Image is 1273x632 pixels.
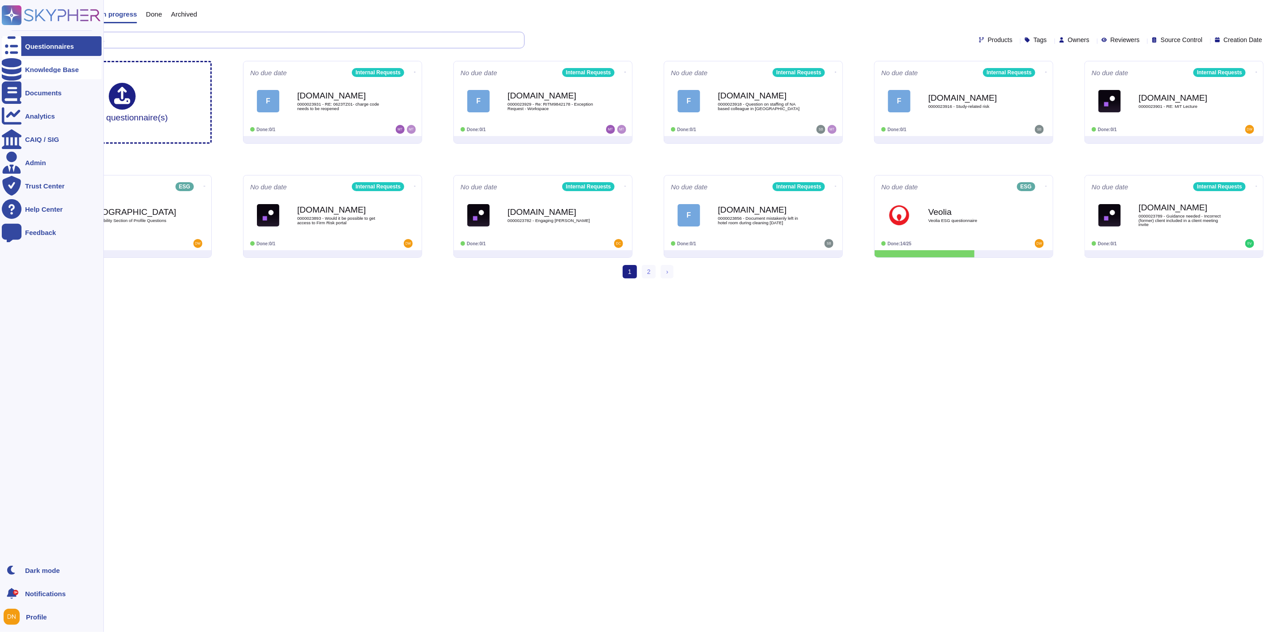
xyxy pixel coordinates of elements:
[1139,94,1228,102] b: [DOMAIN_NAME]
[175,182,194,191] div: ESG
[250,184,287,190] span: No due date
[1035,239,1044,248] img: user
[828,125,837,134] img: user
[881,69,918,76] span: No due date
[396,125,405,134] img: user
[467,90,490,112] div: F
[25,66,79,73] div: Knowledge Base
[773,182,825,191] div: Internal Requests
[1098,90,1121,112] img: Logo
[666,268,668,275] span: ›
[1017,182,1035,191] div: ESG
[678,90,700,112] div: F
[87,208,176,216] b: [GEOGRAPHIC_DATA]
[25,229,56,236] div: Feedback
[928,218,1018,223] span: Veolia ESG questionnaire
[25,206,63,213] div: Help Center
[87,218,176,223] span: Sustainability Section of Profile Questions
[2,83,102,102] a: Documents
[824,239,833,248] img: user
[25,43,74,50] div: Questionnaires
[2,60,102,79] a: Knowledge Base
[1092,69,1128,76] span: No due date
[146,11,162,17] span: Done
[171,11,197,17] span: Archived
[677,127,696,132] span: Done: 0/1
[718,205,807,214] b: [DOMAIN_NAME]
[642,265,656,278] a: 2
[1068,37,1089,43] span: Owners
[256,241,275,246] span: Done: 0/1
[928,208,1018,216] b: Veolia
[467,204,490,226] img: Logo
[816,125,825,134] img: user
[606,125,615,134] img: user
[623,265,637,278] span: 1
[562,68,615,77] div: Internal Requests
[928,104,1018,109] span: 0000023916 - Study-related risk
[617,125,626,134] img: user
[888,127,906,132] span: Done: 0/1
[508,91,597,100] b: [DOMAIN_NAME]
[297,205,387,214] b: [DOMAIN_NAME]
[461,184,497,190] span: No due date
[2,607,26,627] button: user
[25,567,60,574] div: Dark mode
[983,68,1035,77] div: Internal Requests
[256,127,275,132] span: Done: 0/1
[25,590,66,597] span: Notifications
[2,222,102,242] a: Feedback
[1139,104,1228,109] span: 0000023901 - RE: MIT Lecture
[297,216,387,225] span: 0000023893 - Would it be possible to get access to Firm Risk portal
[26,614,47,620] span: Profile
[1245,125,1254,134] img: user
[508,102,597,111] span: 0000023929 - Re: RITM9842178 - Exception Request - Workspace
[467,241,486,246] span: Done: 0/1
[404,239,413,248] img: user
[352,182,404,191] div: Internal Requests
[2,36,102,56] a: Questionnaires
[2,129,102,149] a: CAIQ / SIG
[508,208,597,216] b: [DOMAIN_NAME]
[671,184,708,190] span: No due date
[2,106,102,126] a: Analytics
[1111,37,1140,43] span: Reviewers
[614,239,623,248] img: user
[1245,239,1254,248] img: user
[257,90,279,112] div: F
[352,68,404,77] div: Internal Requests
[13,590,18,595] div: 9+
[25,90,62,96] div: Documents
[888,90,910,112] div: F
[928,94,1018,102] b: [DOMAIN_NAME]
[1193,182,1246,191] div: Internal Requests
[1034,37,1047,43] span: Tags
[467,127,486,132] span: Done: 0/1
[671,69,708,76] span: No due date
[678,204,700,226] div: F
[1139,203,1228,212] b: [DOMAIN_NAME]
[1098,127,1117,132] span: Done: 0/1
[250,69,287,76] span: No due date
[2,153,102,172] a: Admin
[25,136,59,143] div: CAIQ / SIG
[297,102,387,111] span: 0000023931 - RE: 0623TZ01- charge code needs to be reopened
[2,176,102,196] a: Trust Center
[562,182,615,191] div: Internal Requests
[2,199,102,219] a: Help Center
[35,32,524,48] input: Search by keywords
[677,241,696,246] span: Done: 0/1
[718,216,807,225] span: 0000023856 - Document mistakenly left in hotel room during cleaning [DATE]
[25,159,46,166] div: Admin
[1224,37,1262,43] span: Creation Date
[1193,68,1246,77] div: Internal Requests
[988,37,1012,43] span: Products
[881,184,918,190] span: No due date
[4,609,20,625] img: user
[25,183,64,189] div: Trust Center
[1092,184,1128,190] span: No due date
[508,218,597,223] span: 0000023782 - Engaging [PERSON_NAME]
[888,204,910,226] img: Logo
[718,91,807,100] b: [DOMAIN_NAME]
[461,69,497,76] span: No due date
